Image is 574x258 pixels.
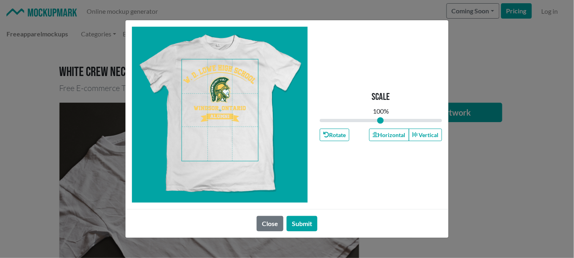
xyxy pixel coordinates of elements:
[409,129,442,141] button: Vertical
[372,91,390,103] p: Scale
[373,106,389,116] div: 100 %
[257,216,283,231] button: Close
[320,129,349,141] button: Rotate
[287,216,317,231] button: Submit
[369,129,409,141] button: Horizontal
